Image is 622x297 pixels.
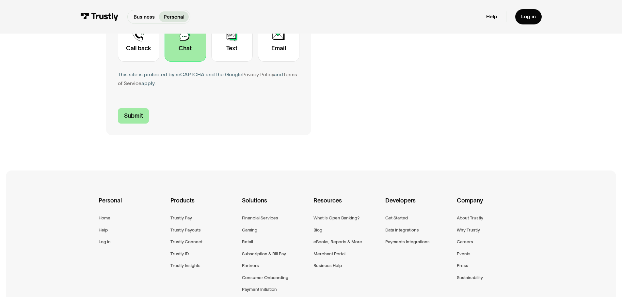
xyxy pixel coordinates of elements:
[118,70,299,88] div: This site is protected by reCAPTCHA and the Google and apply.
[242,250,286,258] a: Subscription & Bill Pay
[521,13,536,20] div: Log in
[129,11,159,22] a: Business
[313,238,362,245] a: eBooks, Reports & More
[164,13,184,21] p: Personal
[313,262,342,269] a: Business Help
[385,238,430,245] a: Payments Integrations
[457,214,483,222] a: About Trustly
[515,9,542,24] a: Log in
[313,196,380,214] div: Resources
[457,274,483,281] a: Sustainability
[242,262,259,269] a: Partners
[457,250,470,258] a: Events
[242,238,253,245] a: Retail
[170,250,189,258] a: Trustly ID
[170,226,201,234] a: Trustly Payouts
[457,226,480,234] a: Why Trustly
[313,214,359,222] a: What is Open Banking?
[170,214,192,222] a: Trustly Pay
[159,11,189,22] a: Personal
[99,226,108,234] a: Help
[118,108,149,124] input: Submit
[80,13,119,21] img: Trustly Logo
[118,72,297,86] a: Terms of Service
[170,238,202,245] a: Trustly Connect
[385,196,452,214] div: Developers
[313,226,322,234] a: Blog
[242,226,257,234] a: Gaming
[242,214,278,222] a: Financial Services
[385,214,408,222] a: Get Started
[457,238,473,245] a: Careers
[99,238,111,245] a: Log in
[134,13,155,21] p: Business
[486,13,497,20] a: Help
[99,214,110,222] a: Home
[170,262,200,269] a: Trustly Insights
[242,72,274,77] a: Privacy Policy
[457,196,523,214] div: Company
[242,286,277,293] a: Payment Initiation
[313,250,345,258] a: Merchant Portal
[242,274,288,281] a: Consumer Onboarding
[242,196,308,214] div: Solutions
[385,226,419,234] a: Data Integrations
[457,262,468,269] a: Press
[99,196,165,214] div: Personal
[170,196,237,214] div: Products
